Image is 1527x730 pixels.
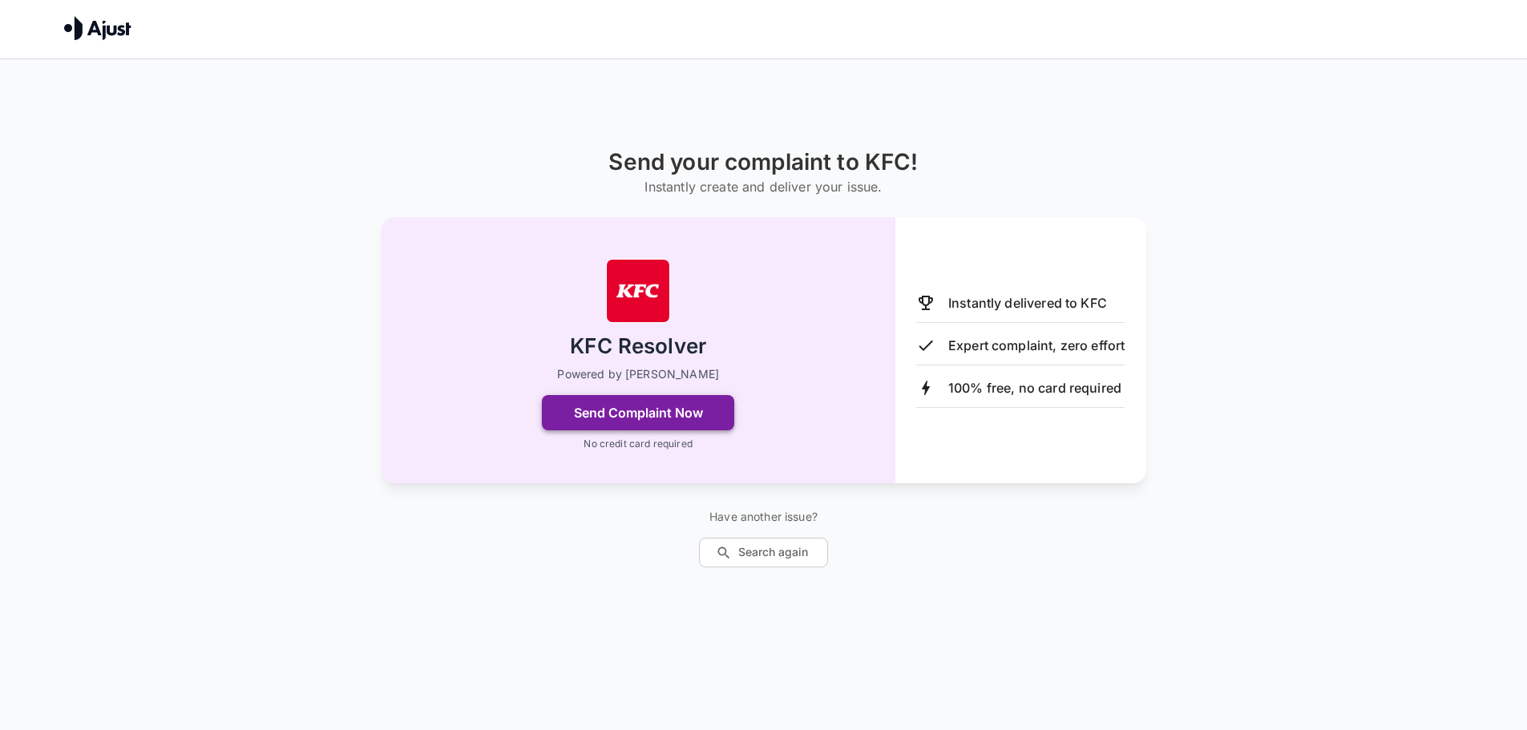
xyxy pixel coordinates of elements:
[584,437,692,451] p: No credit card required
[699,509,828,525] p: Have another issue?
[542,395,734,430] button: Send Complaint Now
[608,149,918,175] h1: Send your complaint to KFC!
[699,538,828,567] button: Search again
[948,378,1121,397] p: 100% free, no card required
[608,175,918,198] h6: Instantly create and deliver your issue.
[64,16,131,40] img: Ajust
[557,366,719,382] p: Powered by [PERSON_NAME]
[570,333,706,361] h2: KFC Resolver
[606,259,670,323] img: KFC
[948,336,1125,355] p: Expert complaint, zero effort
[948,293,1107,313] p: Instantly delivered to KFC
